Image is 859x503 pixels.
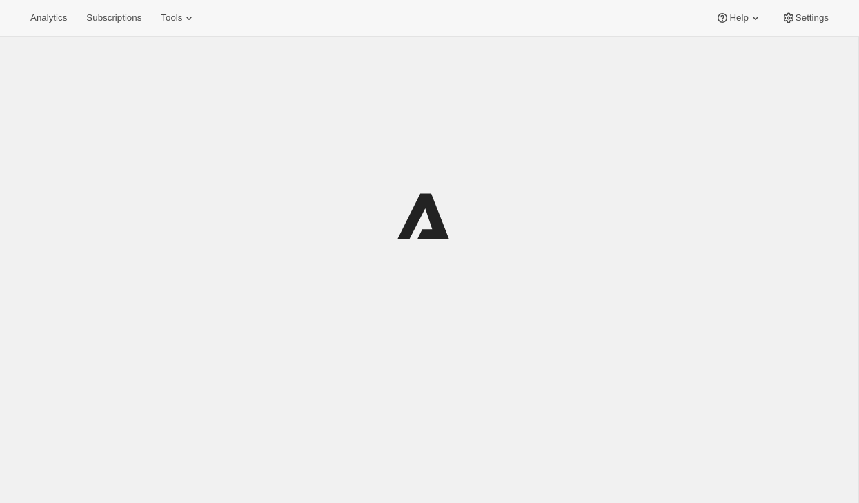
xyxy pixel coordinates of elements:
span: Tools [161,12,182,23]
button: Analytics [22,8,75,28]
span: Settings [796,12,829,23]
span: Help [729,12,748,23]
span: Analytics [30,12,67,23]
button: Tools [152,8,204,28]
button: Settings [773,8,837,28]
button: Subscriptions [78,8,150,28]
button: Help [707,8,770,28]
span: Subscriptions [86,12,141,23]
